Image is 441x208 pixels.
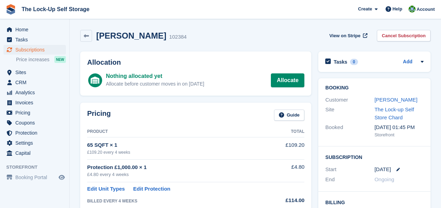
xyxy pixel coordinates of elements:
[15,173,57,182] span: Booking Portal
[374,123,424,131] div: [DATE] 01:45 PM
[377,30,431,41] a: Cancel Subscription
[15,98,57,107] span: Invoices
[16,56,66,63] a: Price increases NEW
[87,58,304,66] h2: Allocation
[106,72,204,80] div: Nothing allocated yet
[374,106,414,120] a: The Lock-up Self Store Chard
[334,59,347,65] h2: Tasks
[6,164,69,171] span: Storefront
[87,149,264,155] div: £109.20 every 4 weeks
[15,148,57,158] span: Capital
[3,118,66,128] a: menu
[3,98,66,107] a: menu
[274,110,305,121] a: Guide
[15,45,57,55] span: Subscriptions
[15,118,57,128] span: Coupons
[15,78,57,87] span: CRM
[325,199,424,206] h2: Billing
[264,126,304,137] th: Total
[54,56,66,63] div: NEW
[87,171,264,178] div: £4.80 every 4 weeks
[325,123,374,138] div: Booked
[374,131,424,138] div: Storefront
[409,6,416,13] img: Andrew Beer
[3,35,66,45] a: menu
[374,176,394,182] span: Ongoing
[87,198,264,204] div: BILLED EVERY 4 WEEKS
[15,108,57,118] span: Pricing
[3,25,66,34] a: menu
[325,106,374,121] div: Site
[133,185,170,193] a: Edit Protection
[271,73,304,87] a: Allocate
[374,97,417,103] a: [PERSON_NAME]
[3,67,66,77] a: menu
[96,31,166,40] h2: [PERSON_NAME]
[15,25,57,34] span: Home
[15,88,57,97] span: Analytics
[358,6,372,13] span: Create
[325,176,374,184] div: End
[87,110,111,121] h2: Pricing
[3,148,66,158] a: menu
[15,128,57,138] span: Protection
[87,141,264,149] div: 65 SQFT × 1
[87,126,264,137] th: Product
[325,166,374,174] div: Start
[15,67,57,77] span: Sites
[3,88,66,97] a: menu
[325,153,424,160] h2: Subscription
[329,32,360,39] span: View on Stripe
[327,30,369,41] a: View on Stripe
[106,80,204,88] div: Allocate before customer moves in on [DATE]
[16,56,50,63] span: Price increases
[3,173,66,182] a: menu
[325,85,424,91] h2: Booking
[15,138,57,148] span: Settings
[15,35,57,45] span: Tasks
[264,137,304,159] td: £109.20
[393,6,402,13] span: Help
[6,4,16,15] img: stora-icon-8386f47178a22dfd0bd8f6a31ec36ba5ce8667c1dd55bd0f319d3a0aa187defe.svg
[169,33,187,41] div: 102384
[403,58,412,66] a: Add
[87,163,264,171] div: Protection £1,000.00 × 1
[325,96,374,104] div: Customer
[3,128,66,138] a: menu
[417,6,435,13] span: Account
[264,197,304,205] div: £114.00
[374,166,391,174] time: 2025-08-26 00:00:00 UTC
[3,78,66,87] a: menu
[3,108,66,118] a: menu
[350,59,358,65] div: 0
[87,185,125,193] a: Edit Unit Types
[264,159,304,182] td: £4.80
[3,138,66,148] a: menu
[3,45,66,55] a: menu
[58,173,66,182] a: Preview store
[19,3,92,15] a: The Lock-Up Self Storage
